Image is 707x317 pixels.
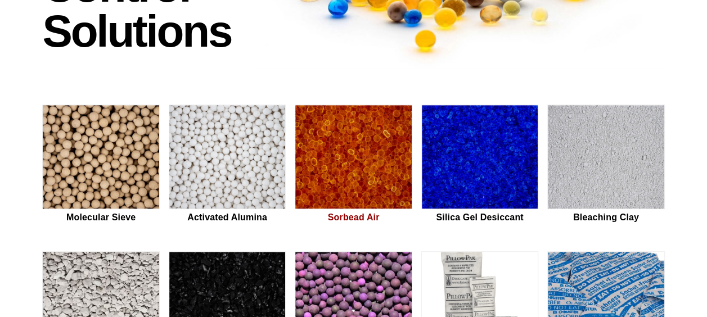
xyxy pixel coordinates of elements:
[42,105,159,224] a: Molecular Sieve
[547,105,664,224] a: Bleaching Clay
[421,105,538,224] a: Silica Gel Desiccant
[421,212,538,223] h2: Silica Gel Desiccant
[169,105,286,224] a: Activated Alumina
[547,212,664,223] h2: Bleaching Clay
[42,212,159,223] h2: Molecular Sieve
[169,212,286,223] h2: Activated Alumina
[295,105,412,224] a: Sorbead Air
[295,212,412,223] h2: Sorbead Air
